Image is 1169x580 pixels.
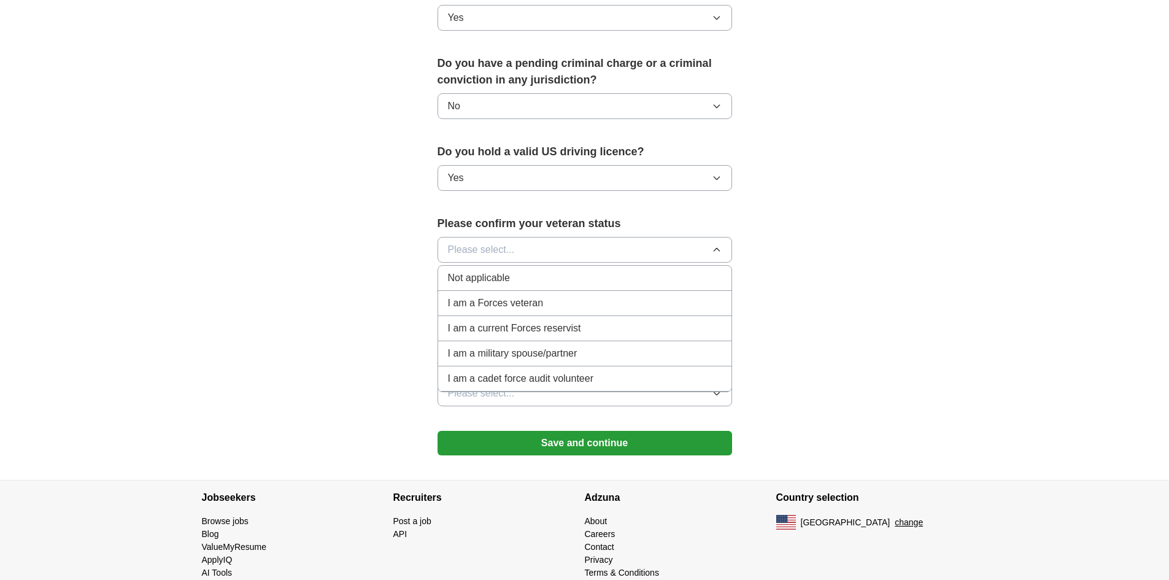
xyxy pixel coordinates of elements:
button: Please select... [438,237,732,263]
button: No [438,93,732,119]
a: ValueMyResume [202,542,267,552]
span: I am a military spouse/partner [448,346,577,361]
label: Please confirm your veteran status [438,215,732,232]
span: Please select... [448,242,515,257]
h4: Country selection [776,481,968,515]
span: [GEOGRAPHIC_DATA] [801,516,890,529]
a: ApplyIQ [202,555,233,565]
button: Save and continue [438,431,732,455]
a: Blog [202,529,219,539]
img: US flag [776,515,796,530]
button: Please select... [438,381,732,406]
span: I am a Forces veteran [448,296,544,311]
span: Yes [448,10,464,25]
a: AI Tools [202,568,233,578]
span: Not applicable [448,271,510,285]
a: Browse jobs [202,516,249,526]
a: Post a job [393,516,431,526]
button: Yes [438,165,732,191]
a: Contact [585,542,614,552]
a: Privacy [585,555,613,565]
span: I am a cadet force audit volunteer [448,371,593,386]
label: Do you have a pending criminal charge or a criminal conviction in any jurisdiction? [438,55,732,88]
button: Yes [438,5,732,31]
label: Do you hold a valid US driving licence? [438,144,732,160]
a: Terms & Conditions [585,568,659,578]
span: Yes [448,171,464,185]
a: Careers [585,529,615,539]
button: change [895,516,923,529]
a: API [393,529,407,539]
a: About [585,516,608,526]
span: No [448,99,460,114]
span: Please select... [448,386,515,401]
span: I am a current Forces reservist [448,321,581,336]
